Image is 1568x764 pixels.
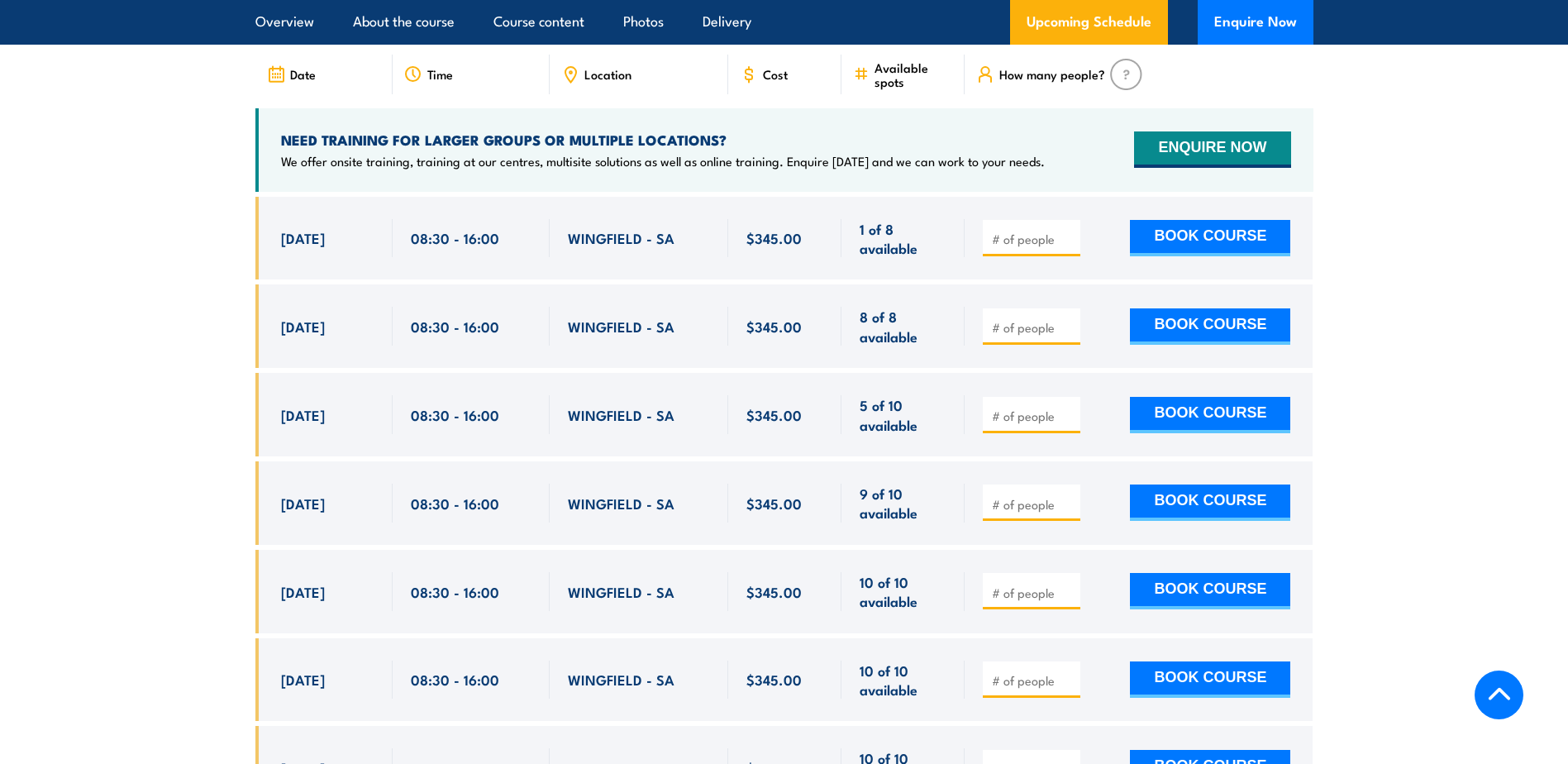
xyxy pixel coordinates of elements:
[411,228,499,247] span: 08:30 - 16:00
[568,670,674,689] span: WINGFIELD - SA
[568,405,674,424] span: WINGFIELD - SA
[746,405,802,424] span: $345.00
[746,494,802,513] span: $345.00
[860,307,946,346] span: 8 of 8 available
[1134,131,1290,168] button: ENQUIRE NOW
[860,395,946,434] span: 5 of 10 available
[281,131,1045,149] h4: NEED TRAINING FOR LARGER GROUPS OR MULTIPLE LOCATIONS?
[875,60,953,88] span: Available spots
[992,585,1075,601] input: # of people
[281,405,325,424] span: [DATE]
[584,67,631,81] span: Location
[281,317,325,336] span: [DATE]
[1130,573,1290,609] button: BOOK COURSE
[860,572,946,611] span: 10 of 10 available
[411,670,499,689] span: 08:30 - 16:00
[568,582,674,601] span: WINGFIELD - SA
[281,670,325,689] span: [DATE]
[992,408,1075,424] input: # of people
[1130,308,1290,345] button: BOOK COURSE
[999,67,1105,81] span: How many people?
[427,67,453,81] span: Time
[1130,485,1290,521] button: BOOK COURSE
[992,496,1075,513] input: # of people
[1130,397,1290,433] button: BOOK COURSE
[746,317,802,336] span: $345.00
[281,582,325,601] span: [DATE]
[992,231,1075,247] input: # of people
[281,153,1045,170] p: We offer onsite training, training at our centres, multisite solutions as well as online training...
[281,494,325,513] span: [DATE]
[1130,661,1290,698] button: BOOK COURSE
[860,661,946,700] span: 10 of 10 available
[411,405,499,424] span: 08:30 - 16:00
[763,67,788,81] span: Cost
[746,582,802,601] span: $345.00
[992,319,1075,336] input: # of people
[1130,220,1290,256] button: BOOK COURSE
[281,228,325,247] span: [DATE]
[290,67,316,81] span: Date
[860,484,946,523] span: 9 of 10 available
[860,219,946,258] span: 1 of 8 available
[411,317,499,336] span: 08:30 - 16:00
[746,670,802,689] span: $345.00
[568,317,674,336] span: WINGFIELD - SA
[568,494,674,513] span: WINGFIELD - SA
[746,228,802,247] span: $345.00
[411,582,499,601] span: 08:30 - 16:00
[411,494,499,513] span: 08:30 - 16:00
[568,228,674,247] span: WINGFIELD - SA
[992,672,1075,689] input: # of people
